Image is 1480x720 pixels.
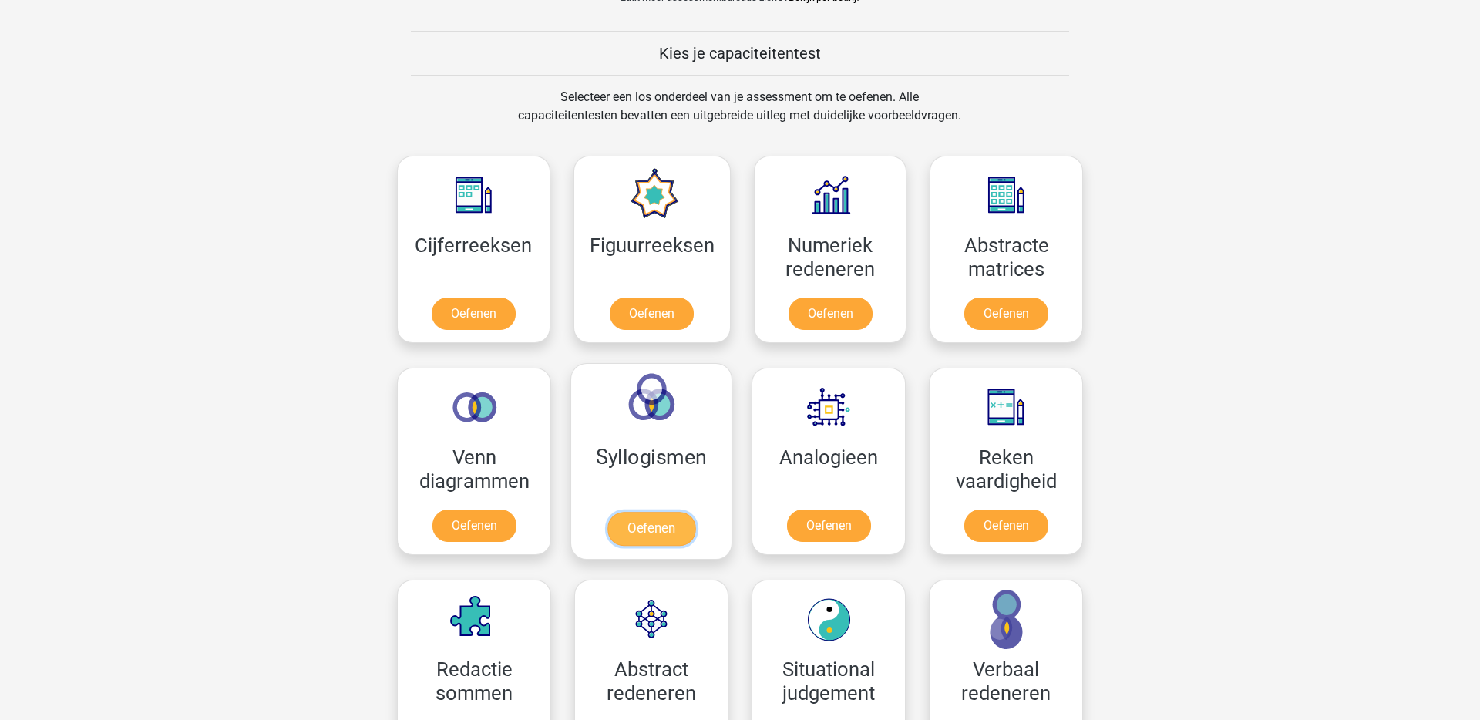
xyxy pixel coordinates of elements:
a: Oefenen [432,298,516,330]
a: Oefenen [964,298,1048,330]
a: Oefenen [607,512,695,546]
h5: Kies je capaciteitentest [411,44,1069,62]
div: Selecteer een los onderdeel van je assessment om te oefenen. Alle capaciteitentesten bevatten een... [503,88,976,143]
a: Oefenen [787,510,871,542]
a: Oefenen [964,510,1048,542]
a: Oefenen [432,510,516,542]
a: Oefenen [610,298,694,330]
a: Oefenen [789,298,873,330]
